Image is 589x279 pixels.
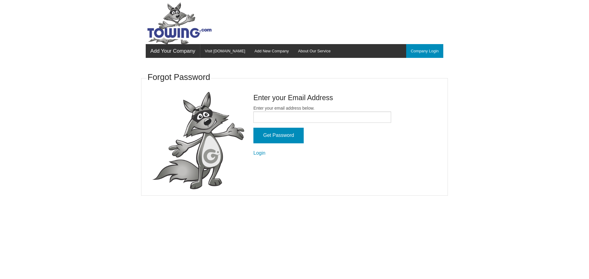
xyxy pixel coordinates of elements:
a: Company Login [406,44,443,58]
input: Get Password [253,128,304,143]
h3: Forgot Password [148,72,210,83]
input: Enter your email address below. [253,111,391,123]
a: Add New Company [250,44,293,58]
img: fox-Presenting.png [152,92,244,190]
a: Login [253,150,265,156]
label: Enter your email address below. [253,105,391,123]
h4: Enter your Email Address [253,93,391,103]
a: Visit [DOMAIN_NAME] [200,44,250,58]
img: Towing.com Logo [146,2,213,44]
a: Add Your Company [146,44,200,58]
a: About Our Service [293,44,335,58]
